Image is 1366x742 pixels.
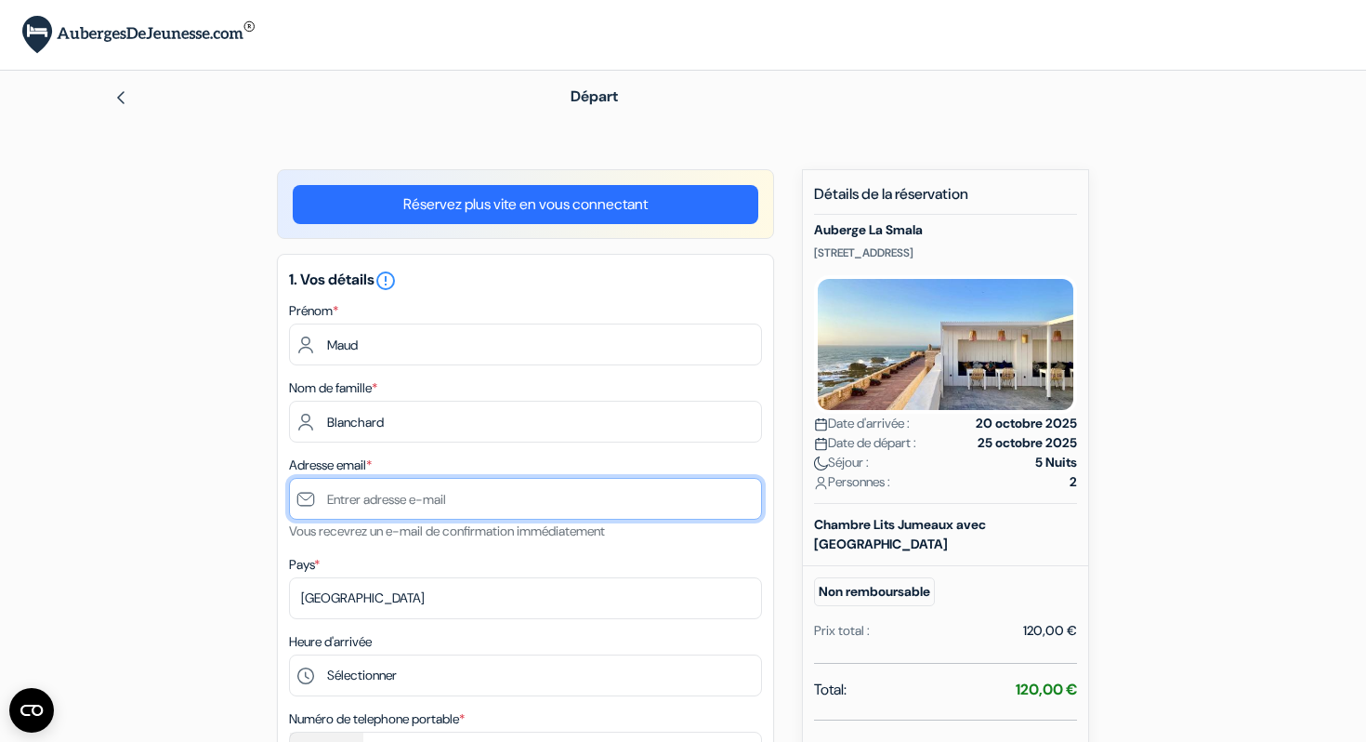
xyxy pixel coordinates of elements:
[374,270,397,292] i: error_outline
[1070,472,1077,492] strong: 2
[289,478,762,520] input: Entrer adresse e-mail
[289,401,762,443] input: Entrer le nom de famille
[978,433,1077,453] strong: 25 octobre 2025
[9,688,54,733] button: Ouvrir le widget CMP
[814,577,935,606] small: Non remboursable
[814,679,847,701] span: Total:
[293,185,758,224] a: Réservez plus vite en vous connectant
[289,270,762,292] h5: 1. Vos détails
[289,523,605,539] small: Vous recevrez un e-mail de confirmation immédiatement
[1016,680,1077,699] strong: 120,00 €
[814,437,828,451] img: calendar.svg
[814,476,828,490] img: user_icon.svg
[374,270,397,289] a: error_outline
[289,378,377,398] label: Nom de famille
[22,16,255,54] img: AubergesDeJeunesse.com
[289,301,338,321] label: Prénom
[814,453,869,472] span: Séjour :
[814,621,870,641] div: Prix total :
[814,457,828,470] img: moon.svg
[289,324,762,365] input: Entrez votre prénom
[814,245,1077,260] p: [STREET_ADDRESS]
[814,222,1077,238] h5: Auberge La Smala
[814,433,916,453] span: Date de départ :
[814,185,1077,215] h5: Détails de la réservation
[1023,621,1077,641] div: 120,00 €
[289,555,320,575] label: Pays
[814,417,828,431] img: calendar.svg
[814,472,890,492] span: Personnes :
[113,90,128,105] img: left_arrow.svg
[814,414,910,433] span: Date d'arrivée :
[976,414,1077,433] strong: 20 octobre 2025
[1035,453,1077,472] strong: 5 Nuits
[289,709,465,729] label: Numéro de telephone portable
[571,86,618,106] span: Départ
[289,456,372,475] label: Adresse email
[289,632,372,652] label: Heure d'arrivée
[814,516,986,552] b: Chambre Lits Jumeaux avec [GEOGRAPHIC_DATA]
